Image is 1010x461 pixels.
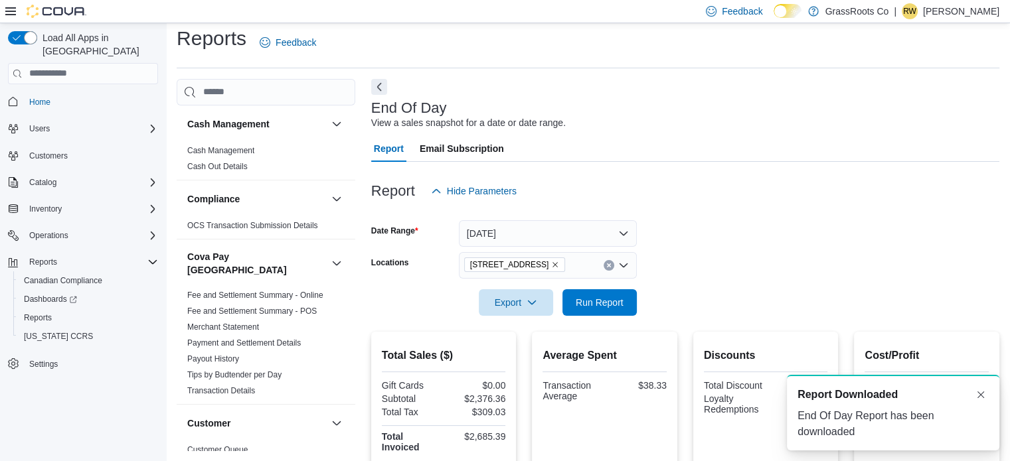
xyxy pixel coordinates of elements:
[187,192,326,206] button: Compliance
[13,271,163,290] button: Canadian Compliance
[329,116,345,132] button: Cash Management
[187,369,282,380] span: Tips by Budtender per Day
[371,79,387,95] button: Next
[187,306,317,316] span: Fee and Settlement Summary - POS
[3,200,163,218] button: Inventory
[29,151,68,161] span: Customers
[382,380,441,391] div: Gift Cards
[371,116,566,130] div: View a sales snapshot for a date or date range.
[329,191,345,207] button: Compliance
[576,296,624,309] span: Run Report
[3,173,163,192] button: Catalog
[562,289,637,316] button: Run Report
[187,444,248,455] span: Customer Queue
[19,328,158,344] span: Washington CCRS
[24,331,93,342] span: [US_STATE] CCRS
[187,417,230,430] h3: Customer
[24,94,56,110] a: Home
[19,273,108,289] a: Canadian Compliance
[187,290,323,300] span: Fee and Settlement Summary - Online
[923,3,999,19] p: [PERSON_NAME]
[13,327,163,346] button: [US_STATE] CCRS
[24,254,158,270] span: Reports
[865,348,989,363] h2: Cost/Profit
[3,354,163,373] button: Settings
[447,184,517,198] span: Hide Parameters
[187,291,323,300] a: Fee and Settlement Summary - Online
[3,146,163,165] button: Customers
[446,393,505,404] div: $2,376.36
[973,387,989,403] button: Dismiss toast
[543,380,602,401] div: Transaction Average
[24,312,52,323] span: Reports
[374,135,404,162] span: Report
[187,162,248,171] a: Cash Out Details
[187,250,326,277] h3: Cova Pay [GEOGRAPHIC_DATA]
[177,287,355,404] div: Cova Pay [GEOGRAPHIC_DATA]
[551,261,559,269] button: Remove 93 Notre Dame Ave W Unit 2 from selection in this group
[459,220,637,247] button: [DATE]
[371,100,447,116] h3: End Of Day
[798,408,989,440] div: End Of Day Report has been downloaded
[24,254,62,270] button: Reports
[774,4,801,18] input: Dark Mode
[382,348,506,363] h2: Total Sales ($)
[19,310,57,326] a: Reports
[618,260,629,271] button: Open list of options
[27,5,86,18] img: Cova
[902,3,918,19] div: Rebecca Workman
[13,290,163,308] a: Dashboards
[177,25,246,52] h1: Reports
[464,257,566,272] span: 93 Notre Dame Ave W Unit 2
[24,275,102,286] span: Canadian Compliance
[187,338,301,348] a: Payment and Settlement Details
[3,92,163,111] button: Home
[704,380,763,391] div: Total Discount
[382,407,441,417] div: Total Tax
[479,289,553,316] button: Export
[254,29,321,56] a: Feedback
[604,260,614,271] button: Clear input
[382,431,420,452] strong: Total Invoiced
[420,135,504,162] span: Email Subscription
[894,3,896,19] p: |
[187,161,248,172] span: Cash Out Details
[3,119,163,138] button: Users
[29,204,62,214] span: Inventory
[608,380,667,391] div: $38.33
[24,121,55,137] button: Users
[24,174,158,190] span: Catalog
[187,386,255,395] a: Transaction Details
[446,431,505,442] div: $2,685.39
[187,146,254,155] a: Cash Management
[446,407,505,417] div: $309.03
[371,183,415,199] h3: Report
[24,148,73,164] a: Customers
[19,273,158,289] span: Canadian Compliance
[187,354,239,363] a: Payout History
[24,94,158,110] span: Home
[24,201,67,217] button: Inventory
[24,228,74,243] button: Operations
[24,355,158,371] span: Settings
[487,289,545,316] span: Export
[187,417,326,430] button: Customer
[29,257,57,267] span: Reports
[37,31,158,58] span: Load All Apps in [GEOGRAPHIC_DATA]
[3,226,163,245] button: Operations
[187,354,239,364] span: Payout History
[187,338,301,348] span: Payment and Settlement Details
[426,178,522,204] button: Hide Parameters
[19,310,158,326] span: Reports
[24,147,158,164] span: Customers
[29,97,50,107] span: Home
[19,328,98,344] a: [US_STATE] CCRS
[382,393,441,404] div: Subtotal
[543,348,667,363] h2: Average Spent
[446,380,505,391] div: $0.00
[19,291,158,307] span: Dashboards
[470,258,549,271] span: [STREET_ADDRESS]
[722,5,762,18] span: Feedback
[329,415,345,431] button: Customer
